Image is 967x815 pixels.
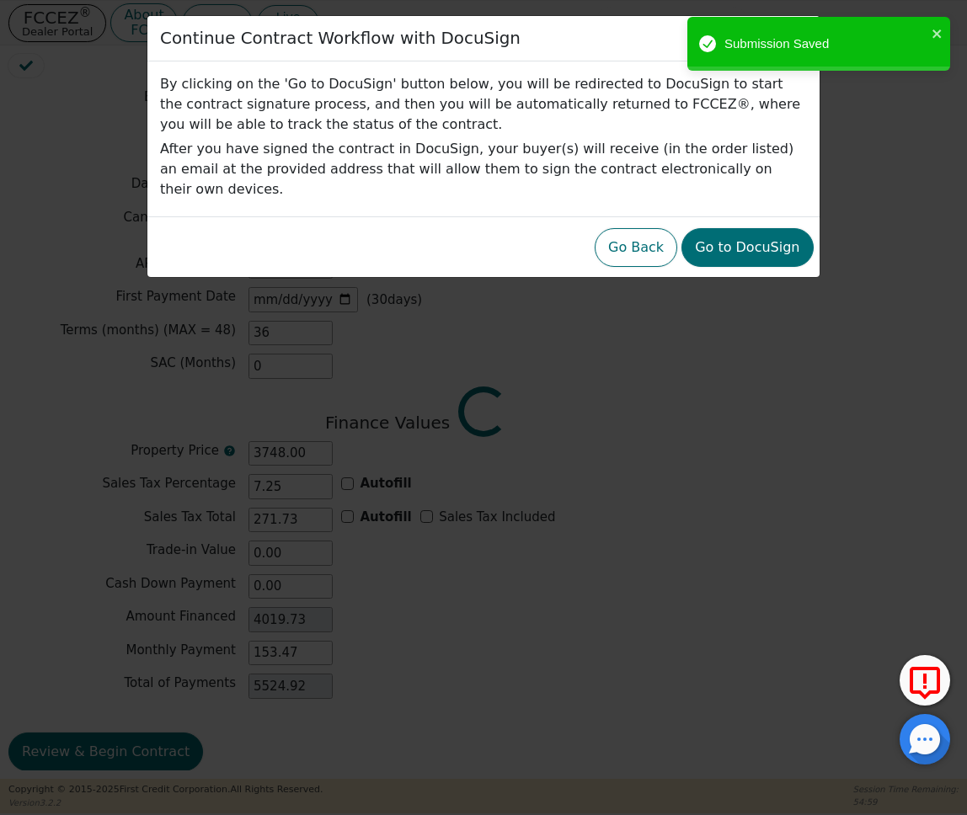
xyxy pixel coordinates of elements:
[900,655,950,706] button: Report Error to FCC
[160,139,807,200] p: After you have signed the contract in DocuSign, your buyer(s) will receive (in the order listed) ...
[932,24,943,43] button: close
[724,35,927,54] div: Submission Saved
[595,228,677,267] button: Go Back
[160,29,521,49] h3: Continue Contract Workflow with DocuSign
[160,74,807,135] p: By clicking on the 'Go to DocuSign' button below, you will be redirected to DocuSign to start the...
[681,228,813,267] button: Go to DocuSign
